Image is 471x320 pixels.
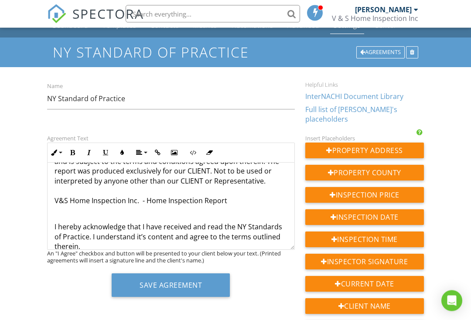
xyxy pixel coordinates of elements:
div: Helpful Links [305,82,424,89]
div: Inspection Time [305,232,424,248]
button: Italic (⌘I) [81,145,97,161]
a: Agreements [356,48,406,56]
h1: NY Standard of Practice [53,45,418,60]
div: Inspection Date [305,210,424,225]
button: Inline Style [48,145,64,161]
div: Property Address [305,143,424,159]
input: Search everything... [126,5,300,23]
label: Agreement Text [47,135,89,143]
button: Bold (⌘B) [64,145,81,161]
button: Code View [184,145,201,161]
div: Client Name [305,299,424,314]
button: Align [133,145,149,161]
div: Inspector Signature [305,254,424,270]
span: SPECTORA [72,4,144,23]
label: Insert Placeholders [305,135,355,143]
button: Underline (⌘U) [97,145,114,161]
div: Open Intercom Messenger [441,290,462,311]
button: Save Agreement [112,274,230,297]
div: Agreements [356,47,405,59]
div: Inspection Price [305,187,424,203]
label: Name [47,83,63,91]
p: I hereby acknowledge that I have received and read the NY Standards of Practice. I understand it’... [55,222,287,271]
div: Property County [305,165,424,181]
div: [PERSON_NAME] [355,5,412,14]
a: InterNACHI Document Library [305,92,403,102]
div: An "I Agree" checkbox and button will be presented to your client below your text. (Printed agree... [47,250,295,264]
div: V & S Home Inspection Inc [332,14,418,23]
button: Insert Link (⌘K) [149,145,166,161]
button: Colors [114,145,130,161]
a: SPECTORA [47,12,144,30]
button: Clear Formatting [201,145,218,161]
div: Current Date [305,276,424,292]
img: The Best Home Inspection Software - Spectora [47,4,66,24]
button: Insert Image (⌘P) [166,145,182,161]
a: Full list of [PERSON_NAME]'s placeholders [305,105,397,124]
